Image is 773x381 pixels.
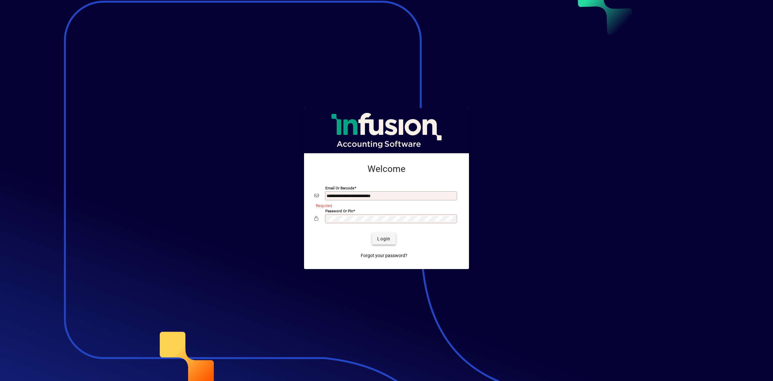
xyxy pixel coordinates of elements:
[314,164,459,175] h2: Welcome
[316,202,453,209] mat-error: Required
[377,236,390,242] span: Login
[325,186,354,190] mat-label: Email or Barcode
[325,209,353,213] mat-label: Password or Pin
[358,250,410,261] a: Forgot your password?
[361,252,407,259] span: Forgot your password?
[372,233,396,245] button: Login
